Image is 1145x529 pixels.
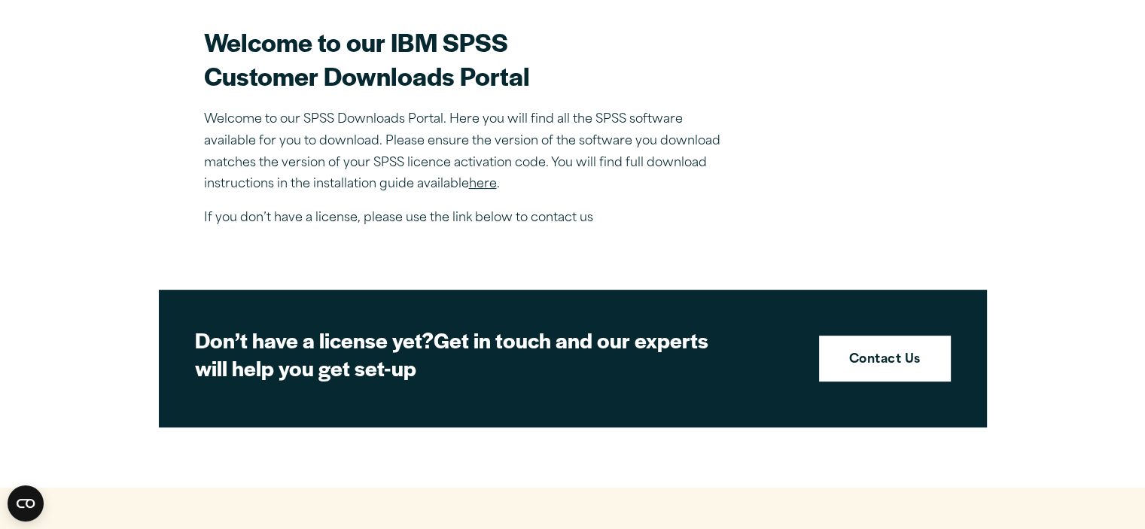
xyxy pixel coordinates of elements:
h2: Get in touch and our experts will help you get set-up [195,326,722,382]
p: If you don’t have a license, please use the link below to contact us [204,208,731,230]
a: Contact Us [819,336,951,382]
strong: Contact Us [849,351,921,370]
p: Welcome to our SPSS Downloads Portal. Here you will find all the SPSS software available for you ... [204,109,731,196]
h2: Welcome to our IBM SPSS Customer Downloads Portal [204,25,731,93]
strong: Don’t have a license yet? [195,324,434,354]
button: Open CMP widget [8,485,44,521]
a: here [469,178,497,190]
